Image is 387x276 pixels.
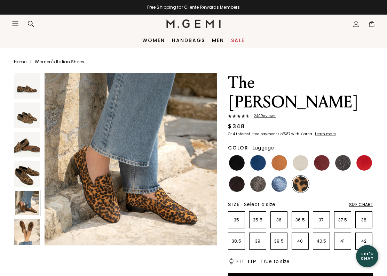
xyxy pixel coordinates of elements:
[356,252,378,260] div: Let's Chat
[271,176,287,192] img: Sapphire
[349,202,373,208] div: Size Chart
[334,238,351,244] p: 41
[314,132,336,136] a: Learn more
[45,73,217,245] img: The Sacca Donna
[250,238,266,244] p: 39
[228,238,245,244] p: 38.5
[368,22,375,29] span: 1
[14,103,40,128] img: The Sacca Donna
[212,38,224,43] a: Men
[228,122,245,131] div: $348
[231,38,245,43] a: Sale
[315,131,336,137] klarna-placement-style-cta: Learn more
[292,238,308,244] p: 40
[229,155,245,171] img: Black
[260,258,290,265] span: True to size
[14,73,40,99] img: The Sacca Donna
[14,161,40,187] img: The Sacca Donna
[12,20,19,27] button: Open site menu
[313,238,330,244] p: 40.5
[293,176,308,192] img: Leopard
[228,114,373,120] a: 240Reviews
[271,155,287,171] img: Luggage
[271,238,287,244] p: 39.5
[334,217,351,223] p: 37.5
[244,201,275,208] span: Select a size
[35,59,84,65] a: Women's Italian Shoes
[142,38,165,43] a: Women
[228,145,248,151] h2: Color
[250,176,266,192] img: Cocoa
[228,73,373,112] h1: The [PERSON_NAME]
[14,219,40,245] img: The Sacca Donna
[14,132,40,157] img: The Sacca Donna
[250,155,266,171] img: Navy
[314,155,330,171] img: Burgundy
[250,114,276,118] span: 240 Review s
[313,217,330,223] p: 37
[228,131,284,137] klarna-placement-style-body: Or 4 interest-free payments of
[291,131,314,137] klarna-placement-style-body: with Klarna
[228,217,245,223] p: 35
[229,176,245,192] img: Dark Chocolate
[335,155,351,171] img: Dark Gunmetal
[356,217,372,223] p: 38
[293,155,308,171] img: Light Oatmeal
[172,38,205,43] a: Handbags
[228,202,240,207] h2: Size
[284,131,290,137] klarna-placement-style-amount: $87
[250,217,266,223] p: 35.5
[14,59,26,65] a: Home
[236,259,256,264] h2: Fit Tip
[253,144,274,151] span: Luggage
[166,19,221,28] img: M.Gemi
[356,238,372,244] p: 42
[356,155,372,171] img: Sunset Red
[271,217,287,223] p: 36
[292,217,308,223] p: 36.5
